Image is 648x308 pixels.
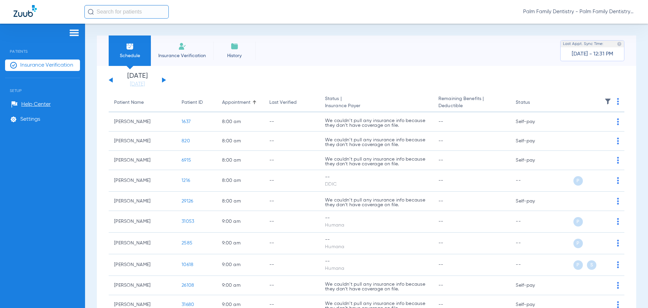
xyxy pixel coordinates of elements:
[109,233,176,254] td: [PERSON_NAME]
[182,199,193,204] span: 29126
[114,99,171,106] div: Patient Name
[178,42,186,50] img: Manual Insurance Verification
[614,276,648,308] iframe: Chat Widget
[217,151,264,170] td: 8:00 AM
[325,174,428,181] div: --
[325,236,428,243] div: --
[325,181,428,188] div: DDIC
[617,261,619,268] img: group-dot-blue.svg
[617,42,622,46] img: last sync help info
[604,98,611,105] img: filter.svg
[222,99,250,106] div: Appointment
[182,302,194,307] span: 31680
[182,178,190,183] span: 1216
[617,218,619,225] img: group-dot-blue.svg
[84,5,169,19] input: Search for patients
[217,192,264,211] td: 8:00 AM
[438,241,443,245] span: --
[325,102,428,110] span: Insurance Payer
[109,132,176,151] td: [PERSON_NAME]
[325,222,428,229] div: Humana
[109,276,176,295] td: [PERSON_NAME]
[510,151,556,170] td: Self-pay
[438,219,443,224] span: --
[269,99,297,106] div: Last Verified
[617,138,619,144] img: group-dot-blue.svg
[182,119,191,124] span: 1637
[217,170,264,192] td: 8:00 AM
[117,73,158,88] li: [DATE]
[602,198,609,205] img: x.svg
[573,260,583,270] span: P
[602,177,609,184] img: x.svg
[510,192,556,211] td: Self-pay
[325,282,428,291] p: We couldn’t pull any insurance info because they don’t have coverage on file.
[109,254,176,276] td: [PERSON_NAME]
[438,262,443,267] span: --
[325,118,428,128] p: We couldn’t pull any insurance info because they don’t have coverage on file.
[438,119,443,124] span: --
[325,138,428,147] p: We couldn’t pull any insurance info because they don’t have coverage on file.
[510,93,556,112] th: Status
[182,99,203,106] div: Patient ID
[438,102,505,110] span: Deductible
[217,132,264,151] td: 8:00 AM
[264,132,320,151] td: --
[325,198,428,207] p: We couldn’t pull any insurance info because they don’t have coverage on file.
[617,157,619,164] img: group-dot-blue.svg
[602,218,609,225] img: x.svg
[602,138,609,144] img: x.svg
[438,283,443,288] span: --
[231,42,239,50] img: History
[510,112,556,132] td: Self-pay
[438,139,443,143] span: --
[438,302,443,307] span: --
[602,240,609,246] img: x.svg
[510,276,556,295] td: Self-pay
[325,157,428,166] p: We couldn’t pull any insurance info because they don’t have coverage on file.
[602,261,609,268] img: x.svg
[438,158,443,163] span: --
[264,211,320,233] td: --
[264,233,320,254] td: --
[523,8,634,15] span: Palm Family Dentistry - Palm Family Dentistry HQ
[264,254,320,276] td: --
[13,5,37,17] img: Zuub Logo
[510,233,556,254] td: --
[617,98,619,105] img: group-dot-blue.svg
[325,215,428,222] div: --
[88,9,94,15] img: Search Icon
[182,262,193,267] span: 10618
[602,282,609,289] img: x.svg
[217,233,264,254] td: 9:00 AM
[126,42,134,50] img: Schedule
[109,170,176,192] td: [PERSON_NAME]
[109,112,176,132] td: [PERSON_NAME]
[510,170,556,192] td: --
[69,29,80,37] img: hamburger-icon
[573,217,583,227] span: P
[114,52,146,59] span: Schedule
[264,151,320,170] td: --
[602,301,609,308] img: x.svg
[264,192,320,211] td: --
[510,254,556,276] td: --
[325,265,428,272] div: Humana
[325,243,428,251] div: Humana
[573,239,583,248] span: P
[182,158,191,163] span: 6915
[222,99,259,106] div: Appointment
[182,139,190,143] span: 820
[217,112,264,132] td: 8:00 AM
[602,157,609,164] img: x.svg
[5,78,80,93] span: Setup
[182,219,194,224] span: 31053
[510,132,556,151] td: Self-pay
[109,192,176,211] td: [PERSON_NAME]
[617,240,619,246] img: group-dot-blue.svg
[433,93,510,112] th: Remaining Benefits |
[438,178,443,183] span: --
[573,176,583,186] span: P
[217,254,264,276] td: 9:00 AM
[21,101,51,108] span: Help Center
